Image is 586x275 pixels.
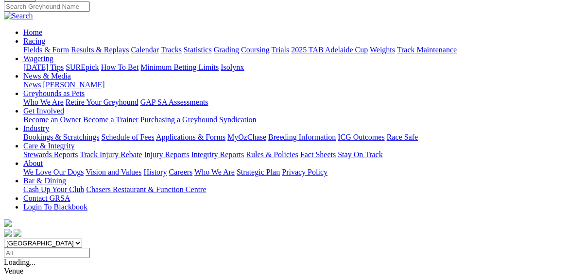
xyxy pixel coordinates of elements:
[101,63,139,71] a: How To Bet
[23,133,582,142] div: Industry
[23,185,84,194] a: Cash Up Your Club
[4,219,12,227] img: logo-grsa-white.png
[23,89,85,97] a: Greyhounds as Pets
[23,54,53,63] a: Wagering
[23,37,45,45] a: Racing
[23,133,99,141] a: Bookings & Scratchings
[246,150,298,159] a: Rules & Policies
[291,46,368,54] a: 2025 TAB Adelaide Cup
[169,168,192,176] a: Careers
[268,133,336,141] a: Breeding Information
[86,185,206,194] a: Chasers Restaurant & Function Centre
[23,115,81,124] a: Become an Owner
[282,168,327,176] a: Privacy Policy
[86,168,141,176] a: Vision and Values
[23,28,42,36] a: Home
[241,46,270,54] a: Coursing
[23,63,582,72] div: Wagering
[14,229,21,237] img: twitter.svg
[219,115,256,124] a: Syndication
[156,133,225,141] a: Applications & Forms
[23,81,41,89] a: News
[80,150,142,159] a: Track Injury Rebate
[23,203,87,211] a: Login To Blackbook
[300,150,336,159] a: Fact Sheets
[23,46,69,54] a: Fields & Form
[23,72,71,80] a: News & Media
[4,248,90,258] input: Select date
[338,133,384,141] a: ICG Outcomes
[140,63,219,71] a: Minimum Betting Limits
[101,133,154,141] a: Schedule of Fees
[4,258,35,266] span: Loading...
[338,150,382,159] a: Stay On Track
[43,81,104,89] a: [PERSON_NAME]
[4,1,90,12] input: Search
[144,150,189,159] a: Injury Reports
[23,98,64,106] a: Who We Are
[194,168,235,176] a: Who We Are
[23,115,582,124] div: Get Involved
[23,107,64,115] a: Get Involved
[184,46,212,54] a: Statistics
[23,185,582,194] div: Bar & Dining
[23,124,49,132] a: Industry
[23,150,78,159] a: Stewards Reports
[71,46,129,54] a: Results & Replays
[140,98,208,106] a: GAP SA Assessments
[271,46,289,54] a: Trials
[191,150,244,159] a: Integrity Reports
[227,133,266,141] a: MyOzChase
[161,46,182,54] a: Tracks
[23,98,582,107] div: Greyhounds as Pets
[23,177,66,185] a: Bar & Dining
[23,81,582,89] div: News & Media
[23,168,582,177] div: About
[143,168,167,176] a: History
[23,159,43,167] a: About
[23,63,64,71] a: [DATE] Tips
[397,46,457,54] a: Track Maintenance
[237,168,280,176] a: Strategic Plan
[83,115,138,124] a: Become a Trainer
[4,229,12,237] img: facebook.svg
[131,46,159,54] a: Calendar
[23,194,70,202] a: Contact GRSA
[66,63,99,71] a: SUREpick
[23,46,582,54] div: Racing
[4,12,33,20] img: Search
[66,98,138,106] a: Retire Your Greyhound
[23,142,75,150] a: Care & Integrity
[23,150,582,159] div: Care & Integrity
[386,133,417,141] a: Race Safe
[221,63,244,71] a: Isolynx
[214,46,239,54] a: Grading
[370,46,395,54] a: Weights
[23,168,84,176] a: We Love Our Dogs
[140,115,217,124] a: Purchasing a Greyhound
